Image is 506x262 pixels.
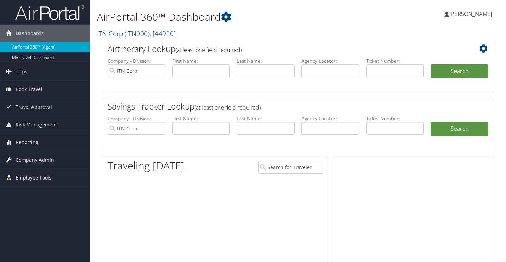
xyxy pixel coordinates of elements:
span: ( ITN000 ) [125,29,150,38]
h2: Savings Tracker Lookup [108,101,456,112]
input: Search for Traveler [258,161,323,174]
img: airportal-logo.png [15,5,84,21]
label: Company - Division: [108,58,165,64]
label: Ticket Number: [366,58,424,64]
label: Last Name: [237,58,295,64]
span: Company Admin [16,151,54,169]
span: Dashboards [16,25,44,42]
span: Employee Tools [16,169,52,186]
h1: AirPortal 360™ Dashboard [97,10,365,24]
label: Last Name: [237,115,295,122]
h2: Airtinerary Lookup [108,43,456,55]
span: Trips [16,63,27,80]
a: Search [431,122,488,136]
span: Reporting [16,134,38,151]
label: Company - Division: [108,115,165,122]
h1: Traveling [DATE] [108,158,184,173]
span: Book Travel [16,81,42,98]
span: , [ 44920 ] [150,29,176,38]
button: Search [431,64,488,78]
span: Risk Management [16,116,57,133]
a: [PERSON_NAME] [444,3,499,24]
span: (at least one field required) [175,46,242,54]
label: First Name: [172,58,230,64]
a: ITN Corp [97,29,176,38]
label: Ticket Number: [366,115,424,122]
label: Agency Locator: [301,58,359,64]
label: Agency Locator: [301,115,359,122]
label: First Name: [172,115,230,122]
span: [PERSON_NAME] [449,10,492,18]
input: search accounts [108,122,165,135]
span: Travel Approval [16,98,52,116]
span: (at least one field required) [195,104,261,111]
